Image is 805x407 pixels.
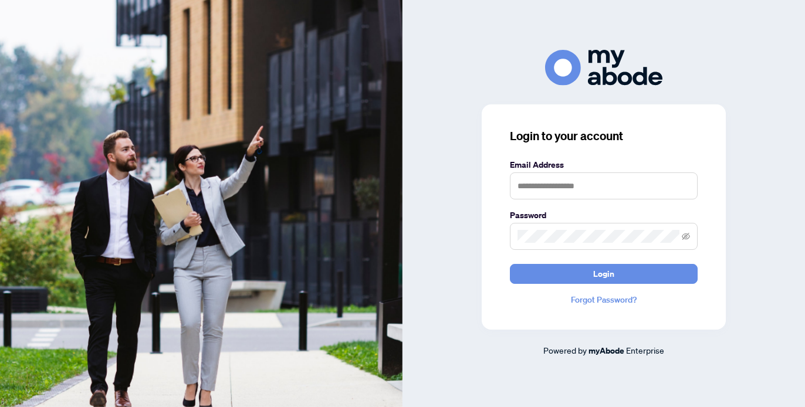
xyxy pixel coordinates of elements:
span: Powered by [543,345,587,355]
a: Forgot Password? [510,293,698,306]
h3: Login to your account [510,128,698,144]
button: Login [510,264,698,284]
span: eye-invisible [682,232,690,240]
span: Login [593,264,614,283]
label: Email Address [510,158,698,171]
span: Enterprise [626,345,664,355]
img: ma-logo [545,50,662,86]
label: Password [510,209,698,222]
a: myAbode [588,344,624,357]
